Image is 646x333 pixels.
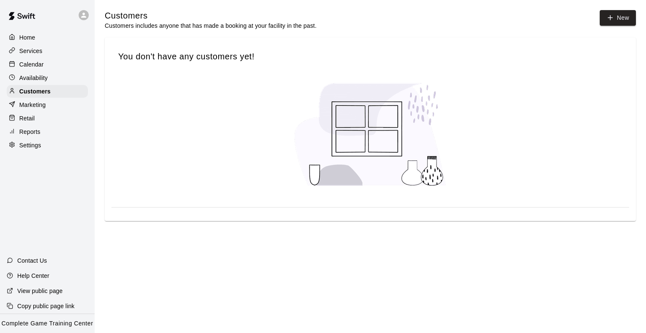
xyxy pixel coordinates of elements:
[19,87,50,96] p: Customers
[19,33,35,42] p: Home
[7,85,88,98] a: Customers
[17,256,47,265] p: Contact Us
[7,45,88,57] a: Services
[118,51,622,62] span: You don't have any customers yet!
[7,58,88,71] a: Calendar
[7,31,88,44] a: Home
[19,128,40,136] p: Reports
[17,287,63,295] p: View public page
[7,125,88,138] a: Reports
[19,60,44,69] p: Calendar
[19,101,46,109] p: Marketing
[19,114,35,123] p: Retail
[7,99,88,111] a: Marketing
[2,319,93,328] p: Complete Game Training Center
[19,47,42,55] p: Services
[7,72,88,84] a: Availability
[19,74,48,82] p: Availability
[17,302,74,310] p: Copy public page link
[7,112,88,125] a: Retail
[7,139,88,152] a: Settings
[286,75,455,194] img: No existing customers
[19,141,41,149] p: Settings
[17,272,49,280] p: Help Center
[600,10,636,26] a: New
[105,10,317,21] h5: Customers
[105,21,317,30] p: Customers includes anyone that has made a booking at your facility in the past.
